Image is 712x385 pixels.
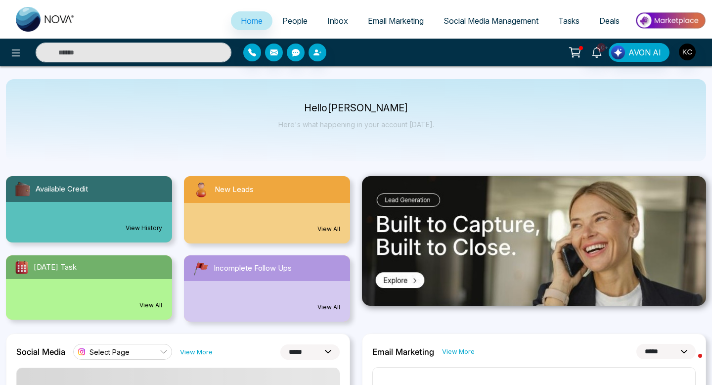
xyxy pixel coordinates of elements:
a: Deals [589,11,629,30]
img: instagram [77,347,87,357]
a: View All [317,303,340,312]
a: View History [126,224,162,233]
span: Available Credit [36,184,88,195]
a: 10+ [585,43,609,60]
a: View All [139,301,162,310]
span: Deals [599,16,620,26]
a: View All [317,225,340,234]
span: People [282,16,308,26]
a: People [272,11,317,30]
p: Hello [PERSON_NAME] [278,104,434,112]
a: Email Marketing [358,11,434,30]
span: Inbox [327,16,348,26]
a: View More [180,347,213,357]
h2: Email Marketing [372,347,434,357]
img: todayTask.svg [14,259,30,275]
a: Incomplete Follow UpsView All [178,255,356,322]
img: User Avatar [679,44,696,60]
button: AVON AI [609,43,669,62]
span: Tasks [558,16,579,26]
img: newLeads.svg [192,180,211,199]
img: Nova CRM Logo [16,7,75,32]
img: Lead Flow [611,46,625,59]
a: Social Media Management [434,11,548,30]
a: Inbox [317,11,358,30]
span: [DATE] Task [34,262,77,273]
p: Here's what happening in your account [DATE]. [278,120,434,129]
span: AVON AI [628,47,661,58]
iframe: Intercom live chat [678,351,702,375]
img: availableCredit.svg [14,180,32,198]
a: Home [231,11,272,30]
img: Market-place.gif [634,9,706,32]
span: Email Marketing [368,16,424,26]
span: Select Page [89,347,130,357]
img: . [362,176,706,306]
a: Tasks [548,11,589,30]
span: Home [241,16,263,26]
a: View More [442,347,475,356]
span: 10+ [597,43,606,52]
span: Social Media Management [444,16,538,26]
a: New LeadsView All [178,176,356,243]
h2: Social Media [16,347,65,357]
span: New Leads [215,184,254,195]
img: followUps.svg [192,259,210,277]
span: Incomplete Follow Ups [214,263,292,274]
